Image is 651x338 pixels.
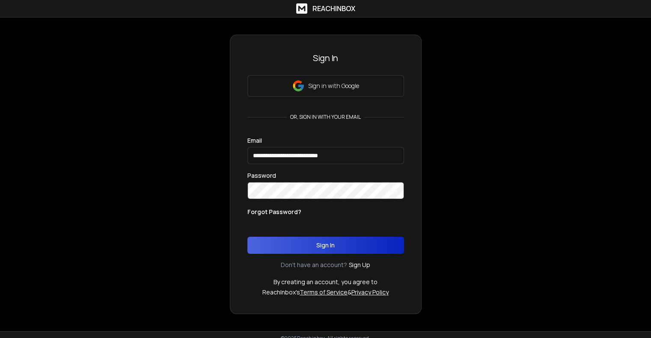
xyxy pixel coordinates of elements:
[287,114,364,121] p: or, sign in with your email
[308,82,359,90] p: Sign in with Google
[247,75,404,97] button: Sign in with Google
[247,52,404,64] h3: Sign In
[312,3,355,14] h1: ReachInbox
[247,237,404,254] button: Sign In
[296,3,355,14] a: ReachInbox
[247,208,301,216] p: Forgot Password?
[262,288,389,297] p: ReachInbox's &
[281,261,347,269] p: Don't have an account?
[273,278,378,286] p: By creating an account, you agree to
[247,138,262,144] label: Email
[349,261,370,269] a: Sign Up
[351,288,389,296] a: Privacy Policy
[300,288,348,296] a: Terms of Service
[247,173,276,179] label: Password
